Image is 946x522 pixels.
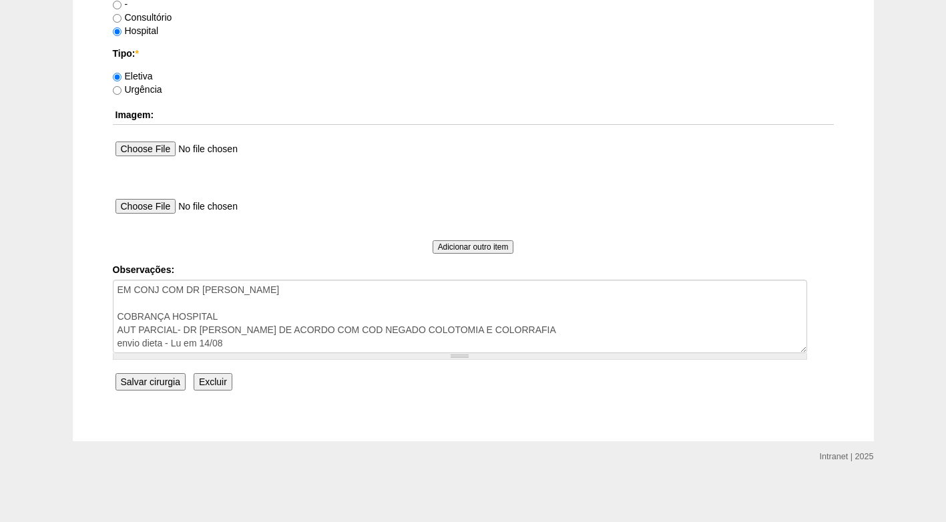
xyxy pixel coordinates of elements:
label: Urgência [113,84,162,95]
span: Este campo é obrigatório. [135,48,138,59]
label: Observações: [113,263,834,276]
input: - [113,1,122,9]
label: Eletiva [113,71,153,81]
input: Urgência [113,86,122,95]
div: Intranet | 2025 [820,450,874,463]
input: Adicionar outro item [433,240,514,254]
input: Excluir [194,373,232,390]
textarea: EM CONJ COM DR [PERSON_NAME] COBRANÇA HOSPITAL AUT PARCIAL- DR [PERSON_NAME] DE ACORDO COM COD NE... [113,280,807,353]
label: Tipo: [113,47,834,60]
label: Hospital [113,25,159,36]
input: Eletiva [113,73,122,81]
input: Salvar cirurgia [115,373,186,390]
input: Hospital [113,27,122,36]
input: Consultório [113,14,122,23]
th: Imagem: [113,105,834,125]
label: Consultório [113,12,172,23]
